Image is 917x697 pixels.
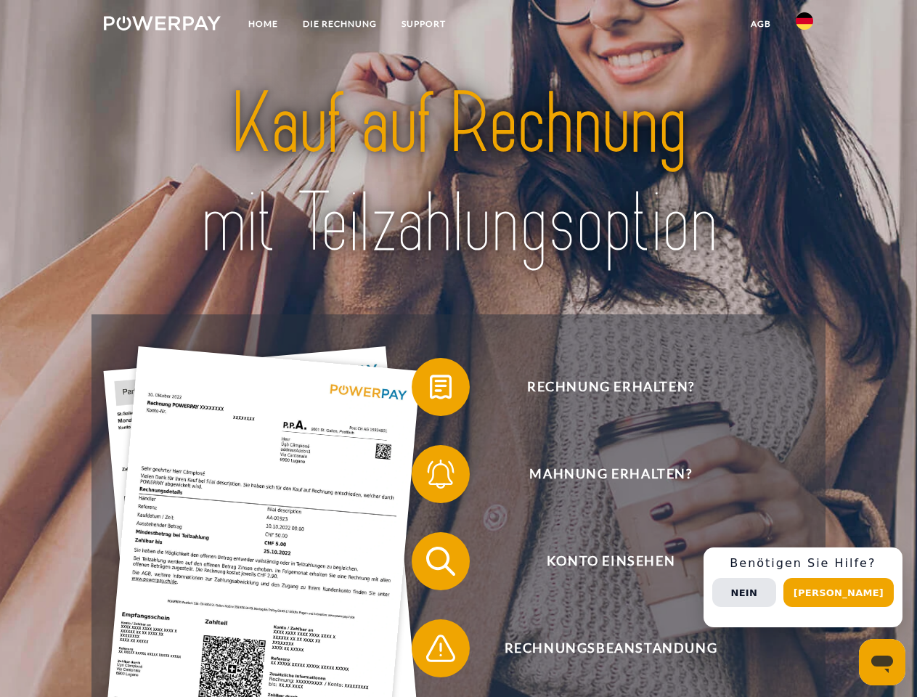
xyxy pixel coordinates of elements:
span: Konto einsehen [433,532,788,590]
img: title-powerpay_de.svg [139,70,778,278]
span: Rechnungsbeanstandung [433,619,788,677]
img: logo-powerpay-white.svg [104,16,221,30]
button: Konto einsehen [412,532,789,590]
button: Mahnung erhalten? [412,445,789,503]
img: qb_bill.svg [423,369,459,405]
img: qb_warning.svg [423,630,459,667]
a: SUPPORT [389,11,458,37]
h3: Benötigen Sie Hilfe? [712,556,894,571]
a: DIE RECHNUNG [290,11,389,37]
button: Rechnung erhalten? [412,358,789,416]
div: Schnellhilfe [704,547,902,627]
button: Rechnungsbeanstandung [412,619,789,677]
a: agb [738,11,783,37]
img: qb_bell.svg [423,456,459,492]
button: Nein [712,578,776,607]
span: Mahnung erhalten? [433,445,788,503]
img: de [796,12,813,30]
img: qb_search.svg [423,543,459,579]
button: [PERSON_NAME] [783,578,894,607]
span: Rechnung erhalten? [433,358,788,416]
a: Home [236,11,290,37]
iframe: Schaltfläche zum Öffnen des Messaging-Fensters [859,639,905,685]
